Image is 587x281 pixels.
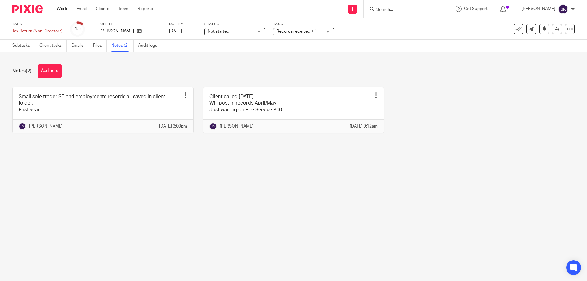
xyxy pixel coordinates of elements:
a: Clients [96,6,109,12]
h1: Notes [12,68,31,74]
div: Tax Return (Non Directors) [12,28,63,34]
p: [PERSON_NAME] [100,28,134,34]
p: [PERSON_NAME] [522,6,555,12]
a: Email [76,6,87,12]
label: Tags [273,22,334,27]
p: [PERSON_NAME] [220,123,253,129]
small: /9 [77,28,81,31]
label: Due by [169,22,197,27]
label: Client [100,22,161,27]
span: Not started [208,29,229,34]
img: svg%3E [558,4,568,14]
div: 1 [75,25,81,32]
input: Search [376,7,431,13]
a: Client tasks [39,40,67,52]
label: Status [204,22,265,27]
span: [DATE] [169,29,182,33]
a: Team [118,6,128,12]
a: Audit logs [138,40,162,52]
span: (2) [26,68,31,73]
a: Subtasks [12,40,35,52]
a: Notes (2) [111,40,134,52]
img: svg%3E [209,123,217,130]
span: Get Support [464,7,488,11]
img: svg%3E [19,123,26,130]
a: Work [57,6,67,12]
p: [DATE] 9:12am [350,123,378,129]
p: [DATE] 3:00pm [159,123,187,129]
span: Records received + 1 [276,29,317,34]
img: Pixie [12,5,43,13]
button: Add note [38,64,62,78]
a: Emails [71,40,88,52]
a: Reports [138,6,153,12]
label: Task [12,22,63,27]
p: [PERSON_NAME] [29,123,63,129]
a: Files [93,40,107,52]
